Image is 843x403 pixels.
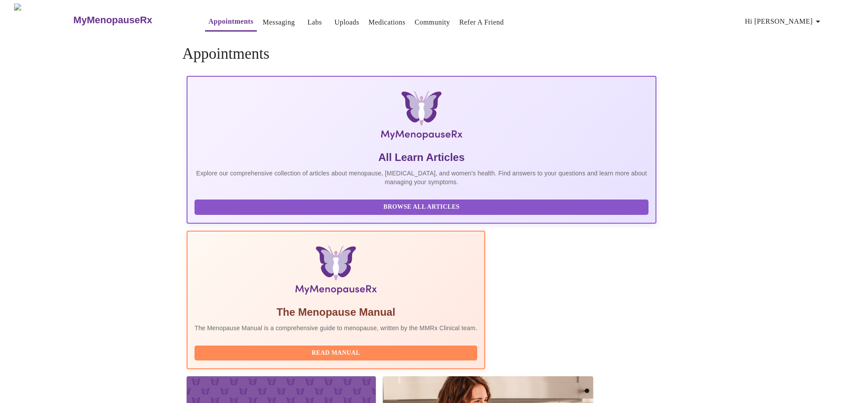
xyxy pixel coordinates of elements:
[205,13,257,32] button: Appointments
[301,14,329,31] button: Labs
[459,16,504,29] a: Refer a Friend
[195,150,648,164] h5: All Learn Articles
[195,349,479,356] a: Read Manual
[335,16,360,29] a: Uploads
[456,14,508,31] button: Refer a Friend
[365,14,409,31] button: Medications
[368,16,405,29] a: Medications
[263,16,295,29] a: Messaging
[195,200,648,215] button: Browse All Articles
[182,45,661,63] h4: Appointments
[265,91,578,143] img: MyMenopauseRx Logo
[14,4,72,36] img: MyMenopauseRx Logo
[195,305,477,319] h5: The Menopause Manual
[307,16,322,29] a: Labs
[195,203,651,210] a: Browse All Articles
[209,15,253,28] a: Appointments
[195,169,648,186] p: Explore our comprehensive collection of articles about menopause, [MEDICAL_DATA], and women's hea...
[203,202,640,213] span: Browse All Articles
[331,14,363,31] button: Uploads
[195,346,477,361] button: Read Manual
[411,14,454,31] button: Community
[73,14,152,26] h3: MyMenopauseRx
[745,15,823,28] span: Hi [PERSON_NAME]
[72,5,187,36] a: MyMenopauseRx
[203,348,468,359] span: Read Manual
[414,16,450,29] a: Community
[195,324,477,332] p: The Menopause Manual is a comprehensive guide to menopause, written by the MMRx Clinical team.
[742,13,827,30] button: Hi [PERSON_NAME]
[239,246,432,298] img: Menopause Manual
[259,14,298,31] button: Messaging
